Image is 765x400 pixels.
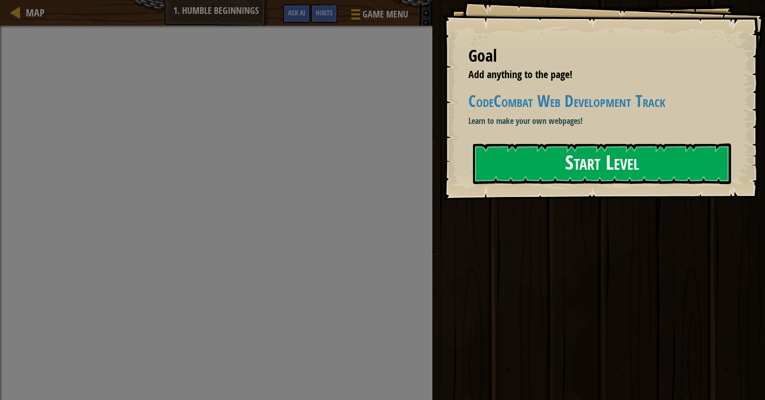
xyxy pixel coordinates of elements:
div: Goal [468,44,729,68]
button: Game Menu [343,4,414,28]
li: Add anything to the page! [456,67,726,82]
button: Start Level [473,143,731,184]
span: Ask AI [288,8,305,17]
a: Map [21,6,45,20]
span: Map [26,6,45,20]
p: Learn to make your own webpages! [468,115,729,127]
button: Ask AI [283,4,311,23]
span: Game Menu [362,8,408,21]
span: Add anything to the page! [468,67,572,81]
h2: CodeCombat Web Development Track [468,93,729,111]
span: Hints [316,8,333,17]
